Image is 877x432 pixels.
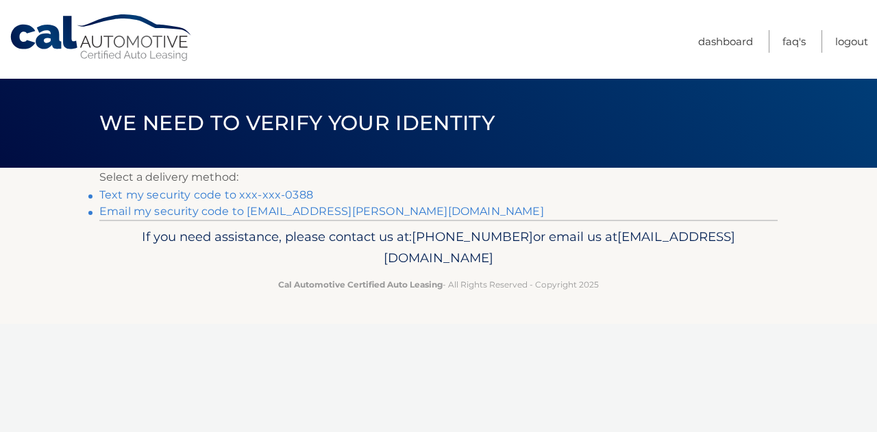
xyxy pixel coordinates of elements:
[278,279,443,290] strong: Cal Automotive Certified Auto Leasing
[99,110,495,136] span: We need to verify your identity
[698,30,753,53] a: Dashboard
[99,168,778,187] p: Select a delivery method:
[108,277,769,292] p: - All Rights Reserved - Copyright 2025
[108,226,769,270] p: If you need assistance, please contact us at: or email us at
[99,205,544,218] a: Email my security code to [EMAIL_ADDRESS][PERSON_NAME][DOMAIN_NAME]
[9,14,194,62] a: Cal Automotive
[99,188,313,201] a: Text my security code to xxx-xxx-0388
[412,229,533,244] avayaelement: [PHONE_NUMBER]
[782,30,806,53] a: FAQ's
[835,30,868,53] a: Logout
